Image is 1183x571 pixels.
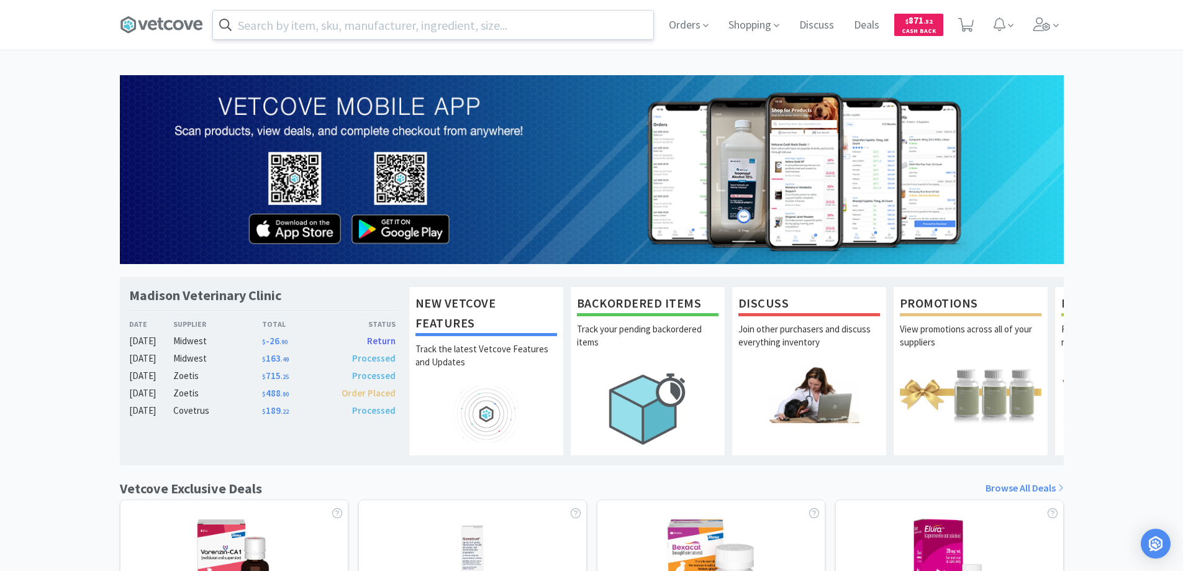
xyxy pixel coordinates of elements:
div: Covetrus [173,403,262,418]
img: hero_discuss.png [738,366,880,423]
span: Processed [352,370,396,381]
a: [DATE]Zoetis$715.25Processed [129,368,396,383]
div: Supplier [173,318,262,330]
p: Track your pending backordered items [577,322,718,366]
span: . 52 [923,17,933,25]
a: [DATE]Midwest$163.49Processed [129,351,396,366]
div: [DATE] [129,386,174,401]
a: Deals [849,20,884,31]
a: Browse All Deals [986,480,1064,496]
div: Open Intercom Messenger [1141,529,1171,559]
span: . 49 [281,355,289,363]
div: [DATE] [129,403,174,418]
p: View promotions across all of your suppliers [900,322,1041,366]
span: -26 [262,335,288,347]
div: Midwest [173,351,262,366]
div: [DATE] [129,368,174,383]
h1: New Vetcove Features [415,293,557,336]
span: 871 [905,14,933,26]
span: Processed [352,352,396,364]
span: Processed [352,404,396,416]
div: [DATE] [129,351,174,366]
a: New Vetcove FeaturesTrack the latest Vetcove Features and Updates [409,286,564,455]
a: Discuss [794,20,839,31]
div: Total [262,318,329,330]
a: Backordered ItemsTrack your pending backordered items [570,286,725,455]
span: . 22 [281,408,289,416]
div: [DATE] [129,334,174,349]
a: [DATE]Midwest$-26.90Return [129,334,396,349]
img: hero_backorders.png [577,366,718,451]
div: Zoetis [173,386,262,401]
span: $ [262,408,266,416]
span: $ [905,17,909,25]
span: 488 [262,387,289,399]
span: $ [262,390,266,398]
h1: Vetcove Exclusive Deals [120,478,262,500]
div: Status [329,318,396,330]
p: Track the latest Vetcove Features and Updates [415,342,557,386]
img: 169a39d576124ab08f10dc54d32f3ffd_4.png [120,75,1064,264]
img: hero_feature_roadmap.png [415,386,557,442]
img: hero_promotions.png [900,366,1041,423]
h1: Madison Veterinary Clinic [129,286,281,304]
div: Zoetis [173,368,262,383]
a: [DATE]Covetrus$189.22Processed [129,403,396,418]
span: . 90 [281,390,289,398]
a: PromotionsView promotions across all of your suppliers [893,286,1048,455]
span: $ [262,355,266,363]
span: Order Placed [342,387,396,399]
span: $ [262,338,266,346]
div: Date [129,318,174,330]
span: Return [367,335,396,347]
span: $ [262,373,266,381]
span: 163 [262,352,289,364]
span: 189 [262,404,289,416]
input: Search by item, sku, manufacturer, ingredient, size... [213,11,653,39]
a: $871.52Cash Back [894,8,943,42]
p: Join other purchasers and discuss everything inventory [738,322,880,366]
a: [DATE]Zoetis$488.90Order Placed [129,386,396,401]
span: . 25 [281,373,289,381]
div: Midwest [173,334,262,349]
span: Cash Back [902,28,936,36]
h1: Discuss [738,293,880,316]
h1: Promotions [900,293,1041,316]
span: . 90 [279,338,288,346]
a: DiscussJoin other purchasers and discuss everything inventory [732,286,887,455]
h1: Backordered Items [577,293,718,316]
span: 715 [262,370,289,381]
